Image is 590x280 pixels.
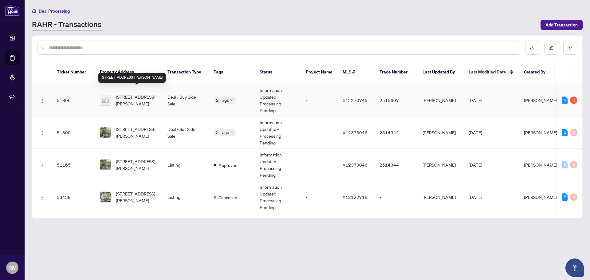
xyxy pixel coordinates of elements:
span: download [530,45,534,50]
td: 51800 [52,116,95,149]
span: X12122718 [343,194,368,200]
td: 51165 [52,149,95,181]
th: Last Updated By [418,60,464,84]
td: - [301,149,338,181]
span: Cancelled [218,194,237,201]
th: Property Address [95,60,163,84]
td: Information Updated - Processing Pending [255,181,301,213]
span: [STREET_ADDRESS][PERSON_NAME] [116,158,158,172]
button: download [525,41,539,55]
button: Logo [37,160,47,170]
div: 1 [562,129,568,136]
th: Status [255,60,301,84]
span: [STREET_ADDRESS][PERSON_NAME] [116,126,158,139]
span: Deal Processing [39,8,70,14]
td: Information Updated - Processing Pending [255,116,301,149]
th: Project Name [301,60,338,84]
span: [PERSON_NAME] [524,194,557,200]
img: Logo [40,163,45,168]
th: MLS # [338,60,375,84]
span: [DATE] [469,97,482,103]
th: Trade Number [375,60,418,84]
span: Approved [218,162,238,168]
td: - [301,181,338,213]
button: Logo [37,192,47,202]
button: edit [544,41,558,55]
span: [DATE] [469,130,482,135]
td: - [301,116,338,149]
span: [PERSON_NAME] [524,162,557,168]
td: Information Updated - Processing Pending [255,149,301,181]
th: Transaction Type [163,60,209,84]
span: X12373046 [343,130,368,135]
span: [STREET_ADDRESS][PERSON_NAME] [116,190,158,204]
span: filter [568,45,572,50]
td: 2514344 [375,149,418,181]
button: Add Transaction [541,20,583,30]
span: [DATE] [469,162,482,168]
img: Logo [40,131,45,136]
span: down [230,131,233,134]
div: 5 [562,97,568,104]
span: X12270745 [343,97,368,103]
div: 0 [562,161,568,168]
span: RM [8,263,17,272]
img: Logo [40,195,45,200]
td: Listing [163,149,209,181]
a: RAHR - Transactions [32,19,101,30]
img: Logo [40,98,45,103]
td: [PERSON_NAME] [418,181,464,213]
span: 3 Tags [216,129,229,136]
img: thumbnail-img [100,160,111,170]
button: Logo [37,128,47,137]
span: down [230,99,233,102]
span: edit [549,45,553,50]
div: 6 [570,97,577,104]
span: home [32,9,36,13]
td: 2515607 [375,84,418,116]
div: 0 [570,161,577,168]
td: 33439 [52,181,95,213]
div: 2 [562,193,568,201]
td: [PERSON_NAME] [418,149,464,181]
th: Ticket Number [52,60,95,84]
span: Add Transaction [545,20,578,30]
span: Last Modified Date [469,69,506,75]
span: [STREET_ADDRESS][PERSON_NAME] [116,93,158,107]
span: [PERSON_NAME] [524,130,557,135]
td: - [375,181,418,213]
div: 0 [570,129,577,136]
span: [DATE] [469,194,482,200]
td: Deal - Sell Side Sale [163,116,209,149]
img: thumbnail-img [100,95,111,105]
th: Created By [519,60,556,84]
button: Logo [37,95,47,105]
div: 0 [570,193,577,201]
span: X12373046 [343,162,368,168]
td: 2514344 [375,116,418,149]
img: logo [5,5,20,16]
td: Information Updated - Processing Pending [255,84,301,116]
td: 51806 [52,84,95,116]
img: thumbnail-img [100,127,111,138]
th: Tags [209,60,255,84]
span: 2 Tags [216,97,229,104]
td: [PERSON_NAME] [418,116,464,149]
td: - [301,84,338,116]
img: thumbnail-img [100,192,111,202]
td: [PERSON_NAME] [418,84,464,116]
td: Deal - Buy Side Sale [163,84,209,116]
button: Open asap [565,258,584,277]
button: filter [563,41,577,55]
span: [PERSON_NAME] [524,97,557,103]
th: Last Modified Date [464,60,519,84]
td: Listing [163,181,209,213]
div: [STREET_ADDRESS][PERSON_NAME] [98,73,166,83]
